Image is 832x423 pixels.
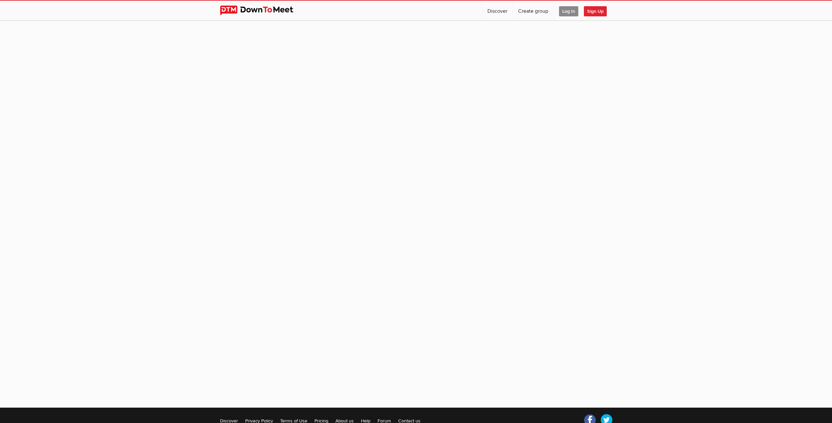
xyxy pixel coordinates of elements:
a: Create group [513,1,553,20]
a: Discover [482,1,513,20]
img: DownToMeet [220,6,303,15]
span: Sign Up [584,6,607,16]
a: Log In [554,1,584,20]
a: Sign Up [584,1,612,20]
span: Log In [559,6,578,16]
